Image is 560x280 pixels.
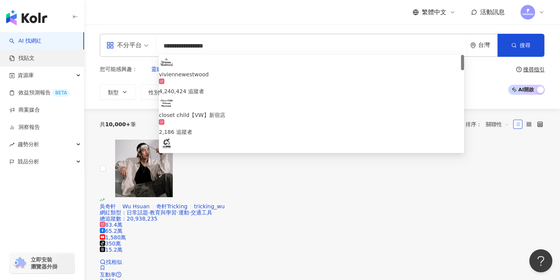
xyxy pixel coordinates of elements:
[100,203,116,209] span: 吳奇軒
[100,228,122,234] span: 65.2萬
[100,222,122,228] span: 83.4萬
[100,121,136,127] div: 共 筆
[178,209,189,216] span: 運動
[9,54,35,62] a: 找貼文
[9,106,40,114] a: 商案媒合
[480,8,505,16] span: 活動訊息
[151,66,162,72] span: 靈媒
[115,140,173,197] img: KOL Avatar
[18,136,39,153] span: 趨勢分析
[127,209,148,216] span: 日常話題
[189,209,191,216] span: ·
[105,121,131,127] span: 10,000+
[159,152,464,160] div: 🛒CDG ◌PRADA ◌[PERSON_NAME]
[100,240,121,247] span: 350萬
[100,216,545,222] div: 總追蹤數 ： 20,938,235
[159,111,464,119] div: closet child【VW】新宿店
[31,256,58,270] span: 立即安裝 瀏覽器外掛
[116,272,121,277] span: question-circle
[140,84,177,100] button: 性別
[520,42,530,48] span: 搜尋
[9,89,70,97] a: 效益預測報告BETA
[18,67,34,84] span: 資源庫
[156,203,188,209] span: 奇軒Tricking
[422,8,446,16] span: 繁體中文
[191,209,212,216] span: 交通工具
[159,70,464,79] div: viviennewestwood
[478,42,497,48] div: 台灣
[106,41,114,49] span: appstore
[497,34,544,57] button: 搜尋
[100,84,136,100] button: 類型
[100,272,116,278] span: 互動率
[523,66,545,72] div: 搜尋指引
[148,209,150,216] span: ·
[100,209,545,216] div: 網紅類型 ：
[194,203,225,209] span: tricking_wu
[486,118,509,130] span: 關聯性
[9,142,15,147] span: rise
[529,249,552,272] iframe: Help Scout Beacon - Open
[18,153,39,170] span: 競品分析
[143,61,170,77] button: 靈媒
[470,43,476,48] span: environment
[159,96,174,111] img: KOL Avatar
[100,247,122,253] span: 15.2萬
[12,257,27,269] img: chrome extension
[466,118,513,130] div: 排序：
[159,136,174,152] img: KOL Avatar
[177,209,178,216] span: ·
[520,5,535,20] img: images.png
[100,234,126,240] span: 1,580萬
[108,89,119,96] span: 類型
[106,39,142,51] div: 不分平台
[9,37,41,45] a: searchAI 找網紅
[122,203,150,209] span: Wu Hsuan
[516,67,522,72] span: question-circle
[100,259,122,265] a: 找相似
[149,89,159,96] span: 性別
[159,87,464,96] div: 4,240,424 追蹤者
[6,10,47,25] img: logo
[10,253,74,273] a: chrome extension立即安裝 瀏覽器外掛
[159,128,464,136] div: 2,186 追蹤者
[106,259,122,265] span: 找相似
[100,66,137,72] span: 您可能感興趣：
[150,209,177,216] span: 教育與學習
[9,124,40,131] a: 洞察報告
[159,55,174,70] img: KOL Avatar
